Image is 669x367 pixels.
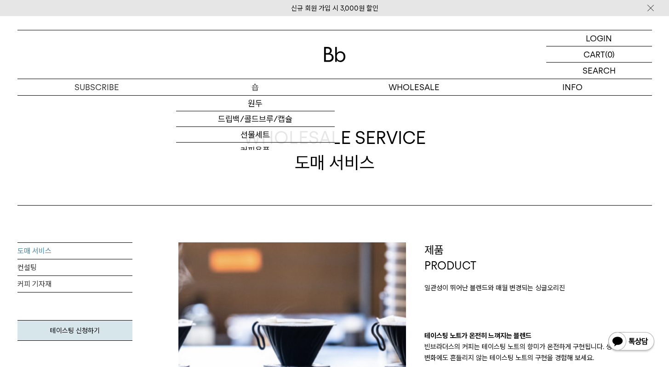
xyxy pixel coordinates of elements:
span: WHOLESALE SERVICE [243,126,426,150]
p: 일관성이 뛰어난 블렌드와 매월 변경되는 싱글오리진 [424,282,652,293]
div: 도매 서비스 [243,126,426,174]
a: LOGIN [546,30,652,46]
p: 테이스팅 노트가 온전히 느껴지는 블렌드 [424,330,652,341]
p: CART [583,46,605,62]
a: CART (0) [546,46,652,63]
p: WHOLESALE [335,79,493,95]
a: 도매 서비스 [17,243,132,259]
a: 드립백/콜드브루/캡슐 [176,111,335,127]
a: SUBSCRIBE [17,79,176,95]
a: 컨설팅 [17,259,132,276]
p: 빈브라더스의 커피는 테이스팅 노트의 향미가 온전하게 구현됩니다. 생두 구성의 변화에도 흔들리지 않는 테이스팅 노트의 구현을 경험해 보세요. [424,341,652,363]
a: 커피용품 [176,143,335,158]
a: 테이스팅 신청하기 [17,320,132,341]
p: SEARCH [583,63,616,79]
a: 커피 기자재 [17,276,132,292]
p: (0) [605,46,615,62]
a: 선물세트 [176,127,335,143]
p: LOGIN [586,30,612,46]
a: 숍 [176,79,335,95]
a: 원두 [176,96,335,111]
img: 로고 [324,47,346,62]
p: 제품 PRODUCT [424,242,652,273]
a: 신규 회원 가입 시 3,000원 할인 [291,4,378,12]
p: INFO [493,79,652,95]
img: 카카오톡 채널 1:1 채팅 버튼 [607,331,655,353]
